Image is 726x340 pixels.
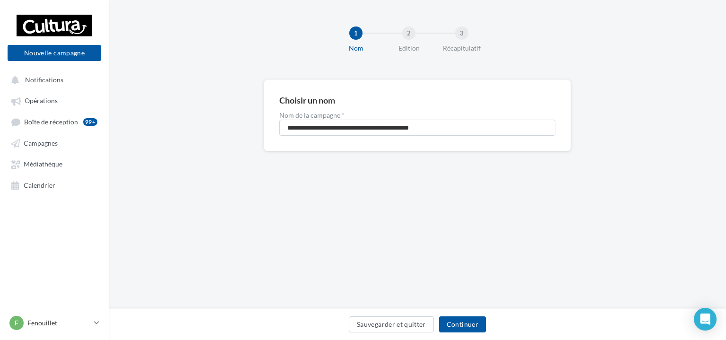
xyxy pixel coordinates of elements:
label: Nom de la campagne * [279,112,555,119]
span: Calendrier [24,181,55,189]
p: Fenouillet [27,318,90,328]
div: Récapitulatif [432,44,492,53]
div: Choisir un nom [279,96,335,105]
button: Notifications [6,71,99,88]
a: Campagnes [6,134,103,151]
div: 2 [402,26,415,40]
a: Opérations [6,92,103,109]
span: Campagnes [24,139,58,147]
div: 1 [349,26,363,40]
span: F [15,318,18,328]
button: Continuer [439,316,486,332]
span: Notifications [25,76,63,84]
button: Sauvegarder et quitter [349,316,434,332]
a: Calendrier [6,176,103,193]
a: F Fenouillet [8,314,101,332]
div: 99+ [83,118,97,126]
button: Nouvelle campagne [8,45,101,61]
div: 3 [455,26,468,40]
span: Médiathèque [24,160,62,168]
a: Médiathèque [6,155,103,172]
span: Opérations [25,97,58,105]
a: Boîte de réception99+ [6,113,103,131]
div: Edition [379,44,439,53]
div: Nom [326,44,386,53]
span: Boîte de réception [24,118,78,126]
div: Open Intercom Messenger [694,308,717,331]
